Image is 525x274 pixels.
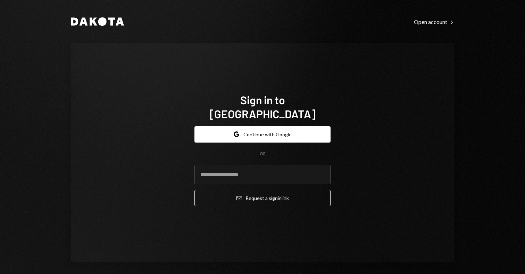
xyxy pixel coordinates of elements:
button: Continue with Google [194,126,331,143]
h1: Sign in to [GEOGRAPHIC_DATA] [194,93,331,121]
div: OR [260,151,266,157]
button: Request a signinlink [194,190,331,206]
a: Open account [414,18,454,25]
